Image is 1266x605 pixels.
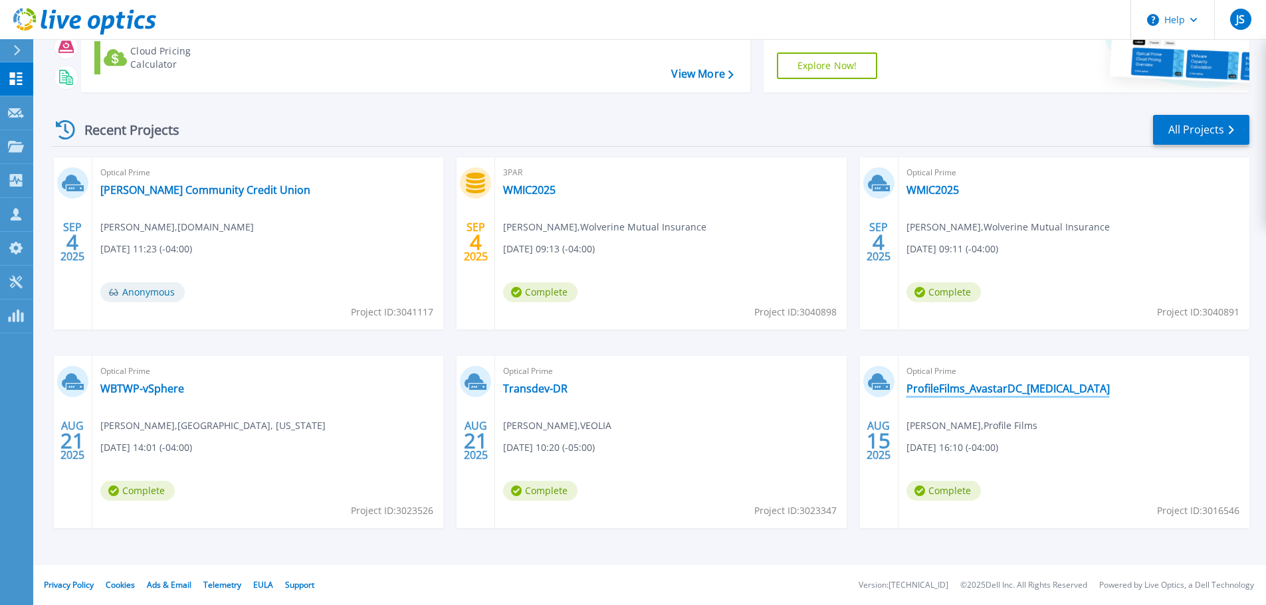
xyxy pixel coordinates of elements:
[1157,503,1239,518] span: Project ID: 3016546
[285,579,314,590] a: Support
[51,114,197,146] div: Recent Projects
[906,183,959,197] a: WMIC2025
[1153,115,1249,145] a: All Projects
[906,282,981,302] span: Complete
[867,435,891,446] span: 15
[906,242,998,256] span: [DATE] 09:11 (-04:00)
[906,220,1110,234] span: [PERSON_NAME] , Wolverine Mutual Insurance
[960,581,1087,590] li: © 2025 Dell Inc. All Rights Reserved
[1157,305,1239,319] span: Project ID: 3040891
[503,165,838,180] span: 3PAR
[906,440,998,455] span: [DATE] 16:10 (-04:00)
[100,440,192,455] span: [DATE] 14:01 (-04:00)
[203,579,241,590] a: Telemetry
[100,220,254,234] span: [PERSON_NAME] , [DOMAIN_NAME]
[463,416,488,465] div: AUG 2025
[503,418,611,433] span: [PERSON_NAME] , VEOLIA
[100,481,175,501] span: Complete
[754,503,837,518] span: Project ID: 3023347
[873,236,885,248] span: 4
[503,183,556,197] a: WMIC2025
[906,382,1110,395] a: ProfileFilms_AvastarDC_[MEDICAL_DATA]
[100,382,184,395] a: WBTWP-vSphere
[754,305,837,319] span: Project ID: 3040898
[503,440,595,455] span: [DATE] 10:20 (-05:00)
[463,218,488,266] div: SEP 2025
[464,435,488,446] span: 21
[130,44,237,71] div: Cloud Pricing Calculator
[503,282,578,302] span: Complete
[503,481,578,501] span: Complete
[60,218,85,266] div: SEP 2025
[94,41,243,74] a: Cloud Pricing Calculator
[671,68,733,80] a: View More
[906,481,981,501] span: Complete
[351,503,433,518] span: Project ID: 3023526
[44,579,94,590] a: Privacy Policy
[66,236,78,248] span: 4
[351,305,433,319] span: Project ID: 3041117
[503,364,838,379] span: Optical Prime
[100,183,310,197] a: [PERSON_NAME] Community Credit Union
[906,364,1241,379] span: Optical Prime
[866,416,891,465] div: AUG 2025
[100,242,192,256] span: [DATE] 11:23 (-04:00)
[470,236,482,248] span: 4
[100,282,185,302] span: Anonymous
[906,165,1241,180] span: Optical Prime
[100,165,435,180] span: Optical Prime
[866,218,891,266] div: SEP 2025
[503,220,706,234] span: [PERSON_NAME] , Wolverine Mutual Insurance
[503,242,595,256] span: [DATE] 09:13 (-04:00)
[1236,14,1245,25] span: JS
[100,418,326,433] span: [PERSON_NAME] , [GEOGRAPHIC_DATA], [US_STATE]
[60,435,84,446] span: 21
[147,579,191,590] a: Ads & Email
[859,581,948,590] li: Version: [TECHNICAL_ID]
[100,364,435,379] span: Optical Prime
[906,418,1037,433] span: [PERSON_NAME] , Profile Films
[503,382,568,395] a: Transdev-DR
[777,52,878,79] a: Explore Now!
[253,579,273,590] a: EULA
[1099,581,1254,590] li: Powered by Live Optics, a Dell Technology
[60,416,85,465] div: AUG 2025
[106,579,135,590] a: Cookies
